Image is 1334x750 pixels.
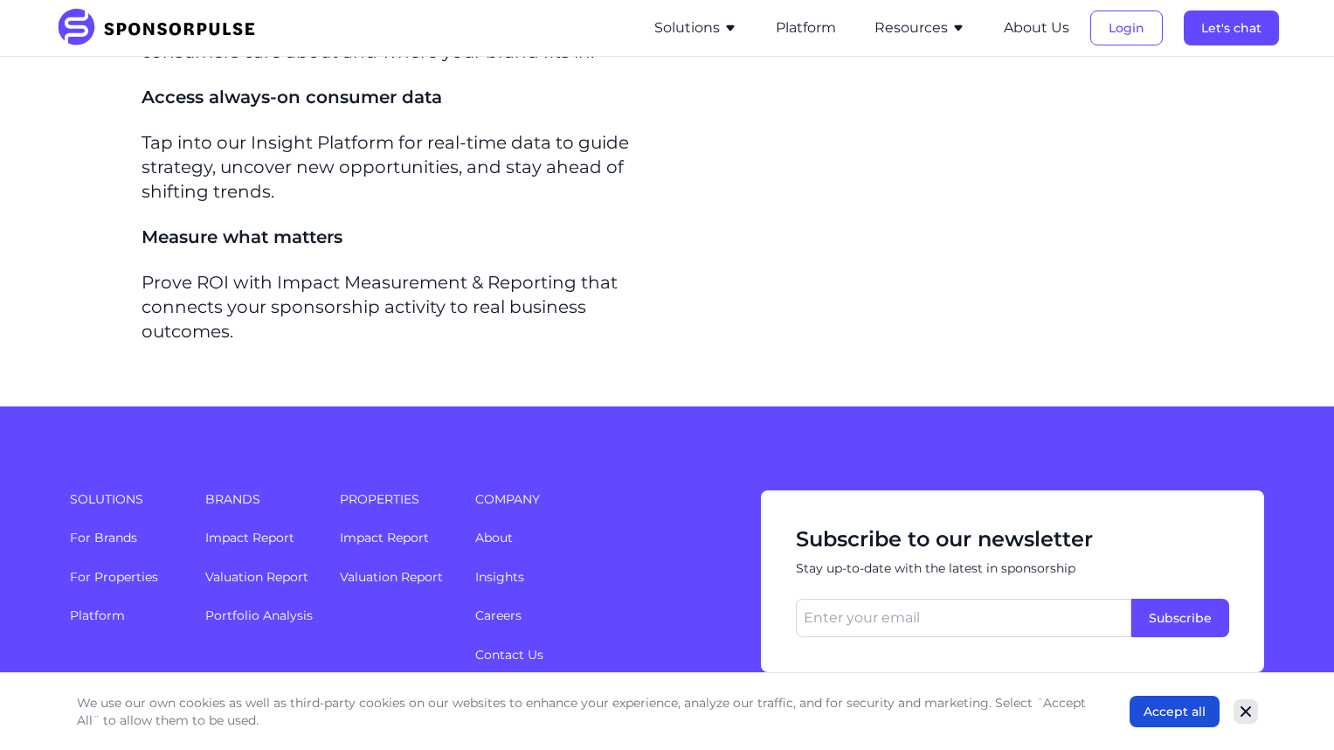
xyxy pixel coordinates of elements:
a: Platform [70,608,125,623]
a: Careers [475,608,522,623]
button: Platform [776,17,836,38]
a: About [475,530,513,545]
p: We use our own cookies as well as third-party cookies on our websites to enhance your experience,... [77,694,1095,729]
button: Let's chat [1184,10,1279,45]
span: Brands [205,490,320,508]
input: Enter your email [796,599,1131,637]
span: Access always-on consumer data [142,87,442,108]
span: Company [475,490,724,508]
span: Stay up-to-date with the latest in sponsorship [796,560,1229,578]
iframe: Chat Widget [1247,666,1334,750]
button: Close [1234,699,1258,724]
span: Properties [340,490,454,508]
a: Insights [475,569,524,585]
button: Accept all [1130,696,1220,727]
span: Subscribe to our newsletter [796,525,1229,553]
button: Resources [874,17,965,38]
span: Solutions [70,490,184,508]
a: Let's chat [1184,20,1279,36]
a: Portfolio Analysis [205,608,313,623]
p: Prove ROI with Impact Measurement & Reporting that connects your sponsorship activity to real bus... [142,270,646,344]
button: Solutions [654,17,737,38]
a: About Us [1004,20,1069,36]
span: Measure what matters [142,226,342,247]
p: Tap into our Insight Platform for real-time data to guide strategy, uncover new opportunities, an... [142,130,646,204]
a: Login [1090,20,1163,36]
a: For Properties [70,569,158,585]
a: For Brands [70,530,137,545]
a: Valuation Report [340,569,443,585]
a: Valuation Report [205,569,308,585]
button: Subscribe [1131,599,1229,637]
img: SponsorPulse [56,9,268,47]
button: Login [1090,10,1163,45]
a: Contact Us [475,647,543,663]
button: About Us [1004,17,1069,38]
a: Impact Report [205,530,294,545]
a: Platform [776,20,836,36]
a: Impact Report [340,530,429,545]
